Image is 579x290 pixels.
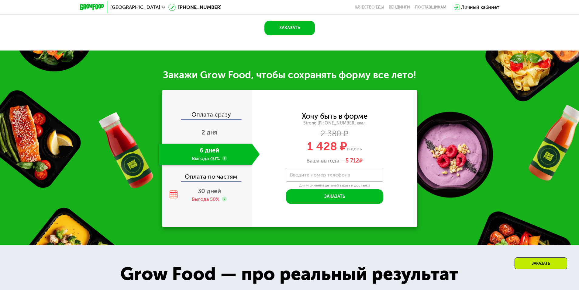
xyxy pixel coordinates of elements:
div: Для уточнения деталей заказа и доставки [286,183,383,188]
span: [GEOGRAPHIC_DATA] [110,5,160,10]
span: в день [347,146,362,152]
a: Вендинги [389,5,410,10]
span: 2 дня [202,129,217,136]
span: 1 428 ₽ [307,139,347,153]
div: поставщикам [415,5,446,10]
div: Хочу быть в форме [302,113,367,120]
div: Оплата сразу [163,111,252,119]
div: Strong [PHONE_NUMBER] ккал [252,121,417,126]
a: Качество еды [355,5,384,10]
span: ₽ [346,158,363,164]
label: Введите номер телефона [290,173,350,176]
a: [PHONE_NUMBER] [168,4,222,11]
div: Оплата по частям [163,167,252,181]
div: 2 380 ₽ [252,131,417,137]
div: Выгода 50% [192,196,219,203]
button: Заказать [286,189,383,204]
div: Grow Food — про реальный результат [107,260,472,288]
div: Ваша выгода — [252,158,417,164]
button: Заказать [264,21,315,35]
span: 30 дней [198,187,221,195]
div: Личный кабинет [461,4,499,11]
span: 5 712 [346,157,359,164]
div: Заказать [515,257,567,269]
